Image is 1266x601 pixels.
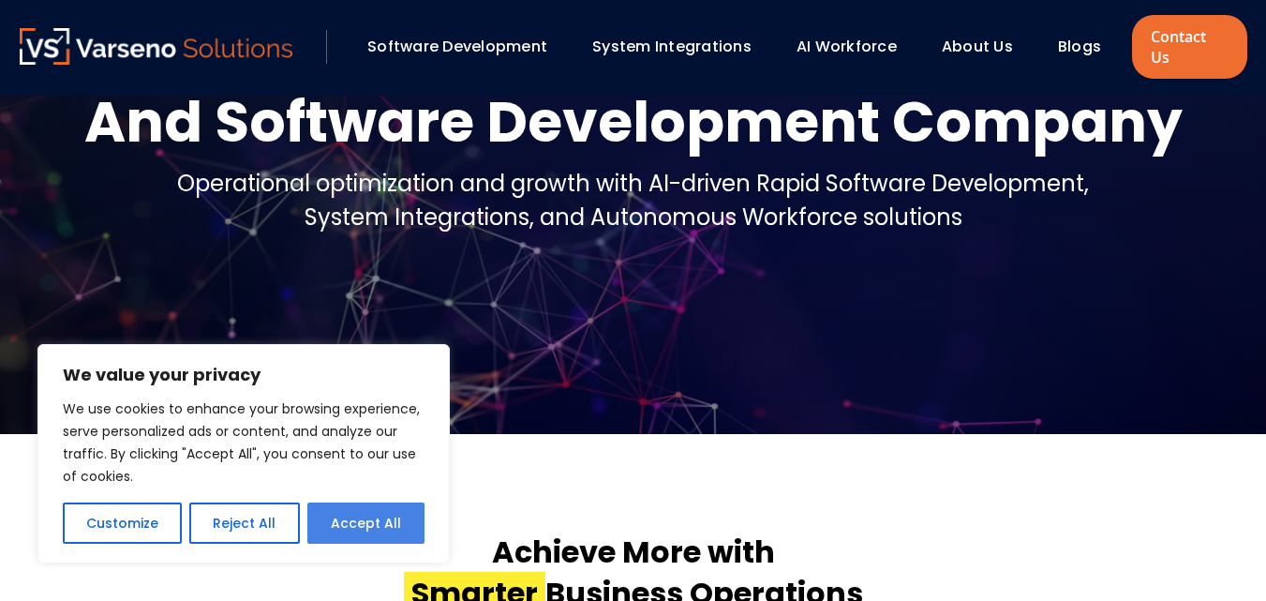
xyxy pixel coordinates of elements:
p: We use cookies to enhance your browsing experience, serve personalized ads or content, and analyz... [63,398,424,488]
div: And Software Development Company [84,84,1183,159]
img: Varseno Solutions – Product Engineering & IT Services [20,28,293,65]
a: Software Development [367,36,547,57]
button: Customize [63,503,182,544]
div: AI Workforce [787,31,923,63]
button: Reject All [189,503,299,544]
a: Blogs [1058,36,1101,57]
div: Operational optimization and growth with AI-driven Rapid Software Development, [177,167,1089,201]
a: System Integrations [592,36,752,57]
a: Contact Us [1132,15,1246,79]
button: Accept All [307,503,424,544]
a: AI Workforce [797,36,897,57]
div: System Integrations [583,31,778,63]
div: About Us [932,31,1039,63]
div: Blogs [1049,31,1127,63]
div: System Integrations, and Autonomous Workforce solutions [177,201,1089,234]
a: Varseno Solutions – Product Engineering & IT Services [20,28,293,66]
p: We value your privacy [63,364,424,386]
div: Software Development [358,31,573,63]
a: About Us [942,36,1013,57]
